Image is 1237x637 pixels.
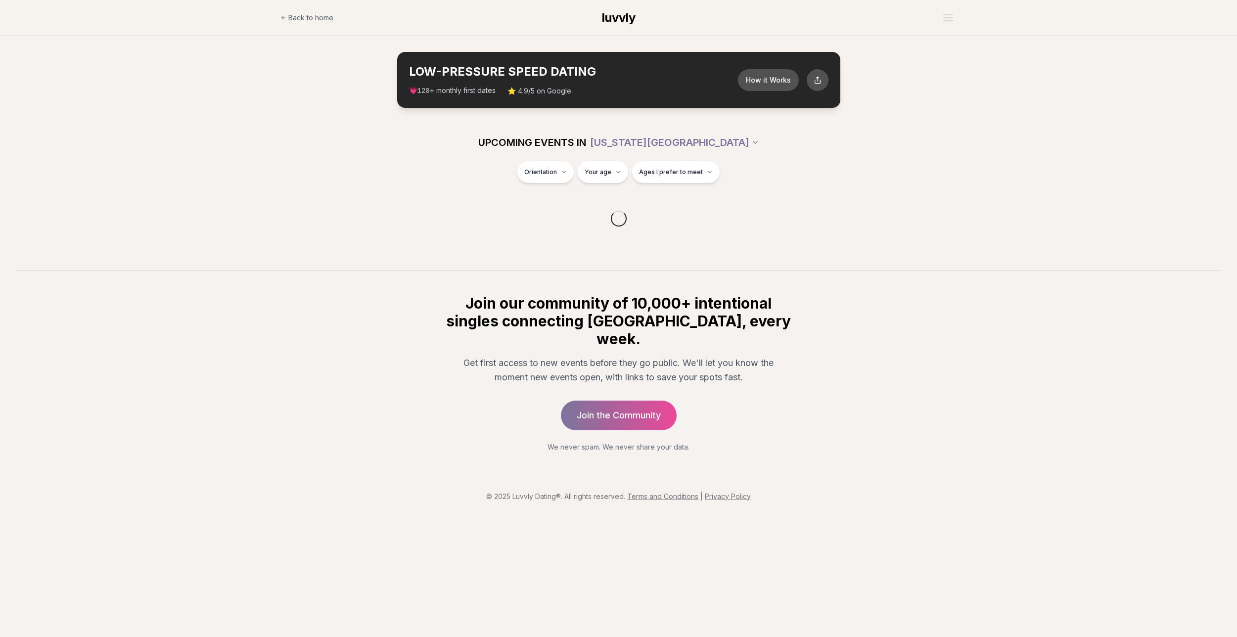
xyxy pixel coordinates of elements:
[409,64,738,80] h2: LOW-PRESSURE SPEED DATING
[507,86,571,96] span: ⭐ 4.9/5 on Google
[700,492,703,500] span: |
[738,69,799,91] button: How it Works
[602,10,636,25] span: luvvly
[524,168,557,176] span: Orientation
[705,492,751,500] a: Privacy Policy
[445,294,793,348] h2: Join our community of 10,000+ intentional singles connecting [GEOGRAPHIC_DATA], every week.
[288,13,333,23] span: Back to home
[517,161,574,183] button: Orientation
[585,168,611,176] span: Your age
[280,8,333,28] a: Back to home
[627,492,698,500] a: Terms and Conditions
[8,492,1229,501] p: © 2025 Luvvly Dating®. All rights reserved.
[632,161,720,183] button: Ages I prefer to meet
[409,86,496,96] span: 💗 + monthly first dates
[417,87,430,95] span: 120
[445,442,793,452] p: We never spam. We never share your data.
[578,161,628,183] button: Your age
[561,401,677,430] a: Join the Community
[453,356,785,385] p: Get first access to new events before they go public. We'll let you know the moment new events op...
[602,10,636,26] a: luvvly
[478,136,586,149] span: UPCOMING EVENTS IN
[590,132,759,153] button: [US_STATE][GEOGRAPHIC_DATA]
[639,168,703,176] span: Ages I prefer to meet
[939,10,957,25] button: Open menu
